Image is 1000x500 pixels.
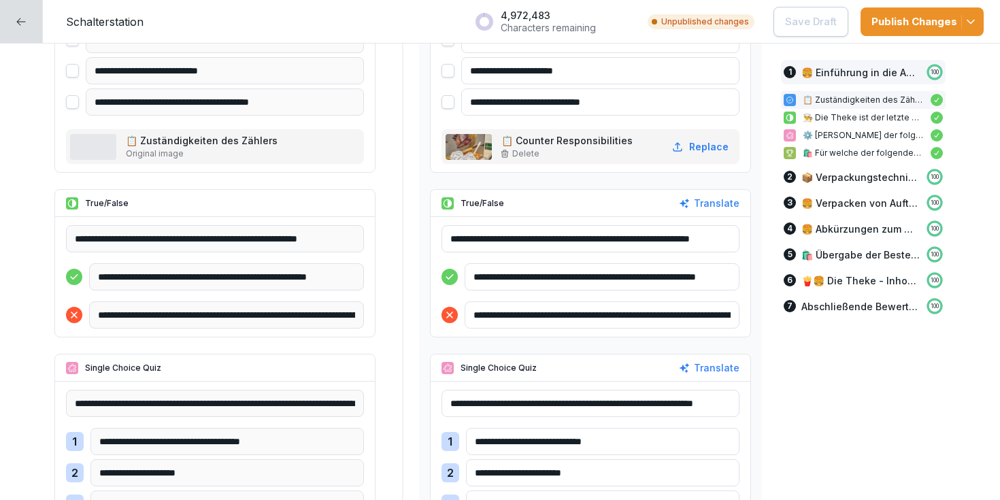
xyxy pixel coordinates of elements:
div: 3 [784,197,796,209]
div: 2 [784,171,796,183]
p: Unpublished changes [661,16,749,28]
p: 4,972,483 [501,10,596,22]
button: Translate [679,196,739,211]
p: 📋 Zuständigkeiten des Zählers [126,133,280,148]
p: 🍟🍔 Die Theke - Inhouse-Bestellungen [801,273,920,288]
div: 2 [66,463,84,482]
button: Translate [679,361,739,376]
p: 100 [931,302,939,310]
p: 🍔 Abkürzungen zum Mitnehmen [801,222,920,236]
p: 📦 Verpackungstechniken an der Ladentheke [801,170,920,184]
div: 1 [66,432,84,451]
p: Save Draft [785,14,837,29]
p: Delete [512,148,539,160]
div: 7 [784,300,796,312]
p: 🛍️ Für welche der folgenden Punkte ist das Ausgabepersonal in Bezug auf die Verpackung verantwort... [803,147,924,159]
p: Original image [126,148,280,160]
p: 100 [931,250,939,259]
p: 100 [931,276,939,284]
p: Single Choice Quiz [461,362,537,374]
div: 6 [784,274,796,286]
p: 📋 Counter Responsibilities [501,133,635,148]
p: 🍔 Einführung in die Ausgabe [801,65,920,80]
p: True/False [85,197,129,210]
div: 1 [784,66,796,78]
p: True/False [461,197,504,210]
p: 📋 Zuständigkeiten des Zählers [803,94,924,106]
p: 100 [931,173,939,181]
p: Characters remaining [501,22,596,34]
div: 1 [441,432,459,451]
p: 100 [931,224,939,233]
div: Publish Changes [871,14,973,29]
button: Publish Changes [861,7,984,36]
p: Schalterstation [66,14,144,30]
p: 100 [931,199,939,207]
img: clw4scbxu00013570wi1j2pev.jpg [446,134,492,160]
p: 🍔 Verpacken von Aufträgen: Mitnahme und Lieferung [801,196,920,210]
div: 5 [784,248,796,261]
p: Abschließende Bewertung [801,299,920,314]
p: 🛍️ Übergabe der Bestellung [801,248,920,262]
p: Replace [689,139,729,154]
p: ⚙️ [PERSON_NAME] der folgenden Aufgaben gehört zu den Hauptaufgaben des Schalterpersonals? [803,129,924,141]
p: 👨‍🍳 Die Theke ist der letzte Kontakt mit dem [PERSON_NAME] in der Küche. [803,112,924,124]
p: 100 [931,68,939,76]
div: 2 [441,463,459,482]
button: Save Draft [773,7,848,37]
button: 4,972,483Characters remaining [468,4,635,39]
p: Single Choice Quiz [85,362,161,374]
div: 4 [784,222,796,235]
